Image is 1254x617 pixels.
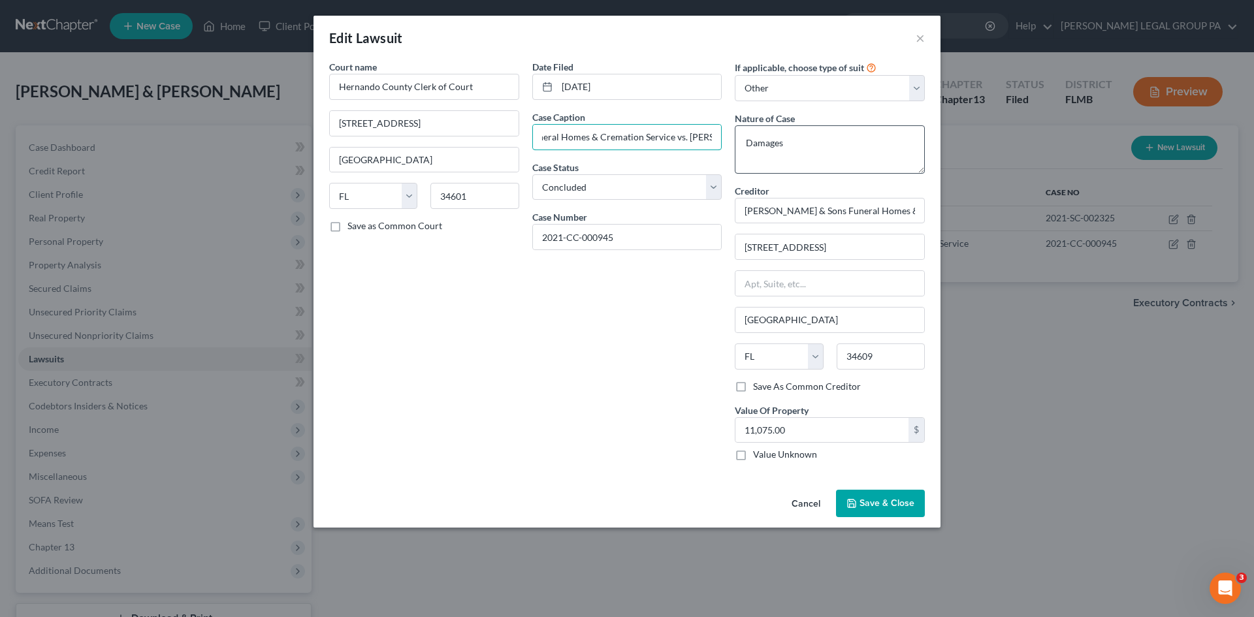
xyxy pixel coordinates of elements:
[836,490,925,517] button: Save & Close
[735,198,925,224] input: Search creditor by name...
[735,308,924,332] input: Enter city...
[347,219,442,232] label: Save as Common Court
[837,343,925,370] input: Enter zip...
[735,61,864,74] label: If applicable, choose type of suit
[916,30,925,46] button: ×
[908,418,924,443] div: $
[735,234,924,259] input: Enter address...
[557,74,722,99] input: MM/DD/YYYY
[781,491,831,517] button: Cancel
[356,30,403,46] span: Lawsuit
[1236,573,1247,583] span: 3
[329,30,353,46] span: Edit
[329,61,377,72] span: Court name
[532,110,585,124] label: Case Caption
[330,148,519,172] input: Enter city...
[860,498,914,509] span: Save & Close
[753,380,861,393] label: Save As Common Creditor
[430,183,519,209] input: Enter zip...
[735,271,924,296] input: Apt, Suite, etc...
[735,418,908,443] input: 0.00
[329,74,519,100] input: Search court by name...
[330,111,519,136] input: Enter address...
[533,125,722,150] input: --
[1210,573,1241,604] iframe: Intercom live chat
[532,60,573,74] label: Date Filed
[532,162,579,173] span: Case Status
[532,210,587,224] label: Case Number
[735,112,795,125] label: Nature of Case
[735,403,809,417] label: Value Of Property
[753,448,817,461] label: Value Unknown
[735,185,769,197] span: Creditor
[533,225,722,249] input: #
